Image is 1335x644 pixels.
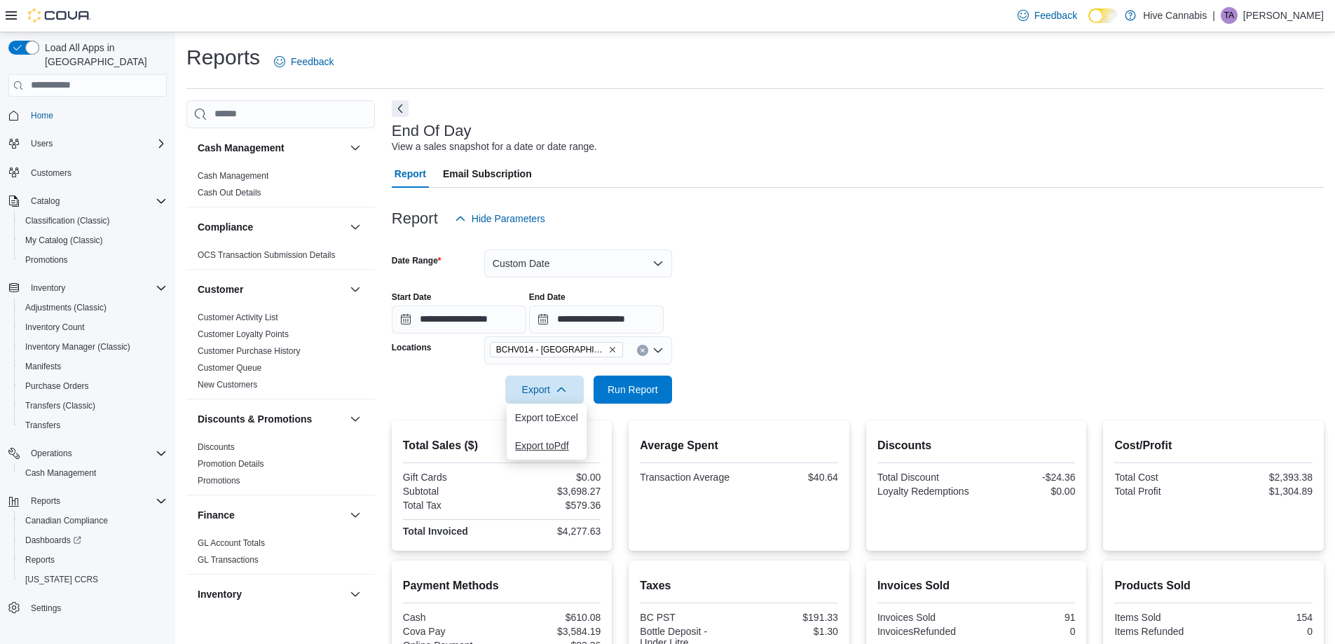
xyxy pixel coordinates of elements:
button: Custom Date [484,249,672,278]
span: Dark Mode [1088,23,1089,24]
button: Run Report [594,376,672,404]
h3: Report [392,210,438,227]
button: [US_STATE] CCRS [14,570,172,589]
div: Gift Cards [403,472,499,483]
input: Press the down key to open a popover containing a calendar. [392,306,526,334]
span: Reports [25,493,167,509]
a: Home [25,107,59,124]
div: Customer [186,309,375,399]
button: Reports [14,550,172,570]
a: Classification (Classic) [20,212,116,229]
a: Cash Management [20,465,102,481]
div: Total Discount [877,472,973,483]
a: Promotions [20,252,74,268]
span: New Customers [198,379,257,390]
a: Inventory Manager (Classic) [20,338,136,355]
h2: Total Sales ($) [403,437,601,454]
button: Operations [25,445,78,462]
div: $191.33 [742,612,838,623]
strong: Total Invoiced [403,526,468,537]
span: Dashboards [25,535,81,546]
h3: Compliance [198,220,253,234]
button: Purchase Orders [14,376,172,396]
a: Customer Queue [198,363,261,373]
a: Reports [20,551,60,568]
label: Date Range [392,255,441,266]
button: Manifests [14,357,172,376]
div: 154 [1217,612,1313,623]
a: My Catalog (Classic) [20,232,109,249]
div: 0 [979,626,1075,637]
span: BCHV014 - [GEOGRAPHIC_DATA] [496,343,605,357]
label: Start Date [392,292,432,303]
span: Promotions [25,254,68,266]
a: Customers [25,165,77,181]
span: Customer Queue [198,362,261,374]
button: Transfers [14,416,172,435]
span: Inventory [31,282,65,294]
a: GL Account Totals [198,538,265,548]
span: Customer Loyalty Points [198,329,289,340]
button: Canadian Compliance [14,511,172,530]
button: Cash Management [198,141,344,155]
button: Settings [3,598,172,618]
a: Canadian Compliance [20,512,114,529]
div: Finance [186,535,375,574]
button: Compliance [347,219,364,235]
div: $0.00 [979,486,1075,497]
span: Load All Apps in [GEOGRAPHIC_DATA] [39,41,167,69]
span: Classification (Classic) [20,212,167,229]
div: Invoices Sold [877,612,973,623]
button: Export toExcel [507,404,587,432]
a: Inventory Count [20,319,90,336]
span: GL Account Totals [198,537,265,549]
button: Inventory Count [14,317,172,337]
span: Export [514,376,575,404]
div: Total Tax [403,500,499,511]
span: Inventory [25,280,167,296]
div: 91 [979,612,1075,623]
a: Dashboards [14,530,172,550]
h3: Inventory [198,587,242,601]
h2: Discounts [877,437,1076,454]
span: Dashboards [20,532,167,549]
a: OCS Transaction Submission Details [198,250,336,260]
span: Home [31,110,53,121]
button: Inventory [3,278,172,298]
a: Dashboards [20,532,87,549]
span: Reports [25,554,55,566]
button: Home [3,105,172,125]
h2: Average Spent [640,437,838,454]
a: GL Transactions [198,555,259,565]
button: Users [25,135,58,152]
a: Manifests [20,358,67,375]
p: [PERSON_NAME] [1243,7,1324,24]
span: Cash Management [198,170,268,181]
span: Discounts [198,441,235,453]
a: Customer Purchase History [198,346,301,356]
div: Items Refunded [1114,626,1210,637]
button: Users [3,134,172,153]
span: Users [25,135,167,152]
span: Catalog [25,193,167,210]
button: Adjustments (Classic) [14,298,172,317]
span: Purchase Orders [20,378,167,395]
div: Total Profit [1114,486,1210,497]
h3: Cash Management [198,141,285,155]
a: Purchase Orders [20,378,95,395]
a: Discounts [198,442,235,452]
span: BCHV014 - Abbotsford [490,342,623,357]
div: Compliance [186,247,375,269]
button: Promotions [14,250,172,270]
div: $40.64 [742,472,838,483]
span: Washington CCRS [20,571,167,588]
p: | [1212,7,1215,24]
div: Loyalty Redemptions [877,486,973,497]
div: Subtotal [403,486,499,497]
div: $4,277.63 [505,526,601,537]
span: Cash Out Details [198,187,261,198]
button: Operations [3,444,172,463]
span: Catalog [31,196,60,207]
span: Inventory Count [25,322,85,333]
div: BC PST [640,612,736,623]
